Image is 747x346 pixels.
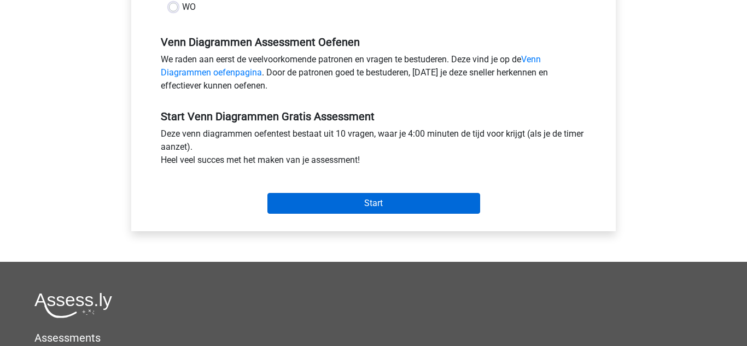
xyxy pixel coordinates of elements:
[182,1,196,14] label: WO
[161,36,586,49] h5: Venn Diagrammen Assessment Oefenen
[34,331,713,344] h5: Assessments
[34,292,112,318] img: Assessly logo
[161,110,586,123] h5: Start Venn Diagrammen Gratis Assessment
[153,127,594,171] div: Deze venn diagrammen oefentest bestaat uit 10 vragen, waar je 4:00 minuten de tijd voor krijgt (a...
[267,193,480,214] input: Start
[153,53,594,97] div: We raden aan eerst de veelvoorkomende patronen en vragen te bestuderen. Deze vind je op de . Door...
